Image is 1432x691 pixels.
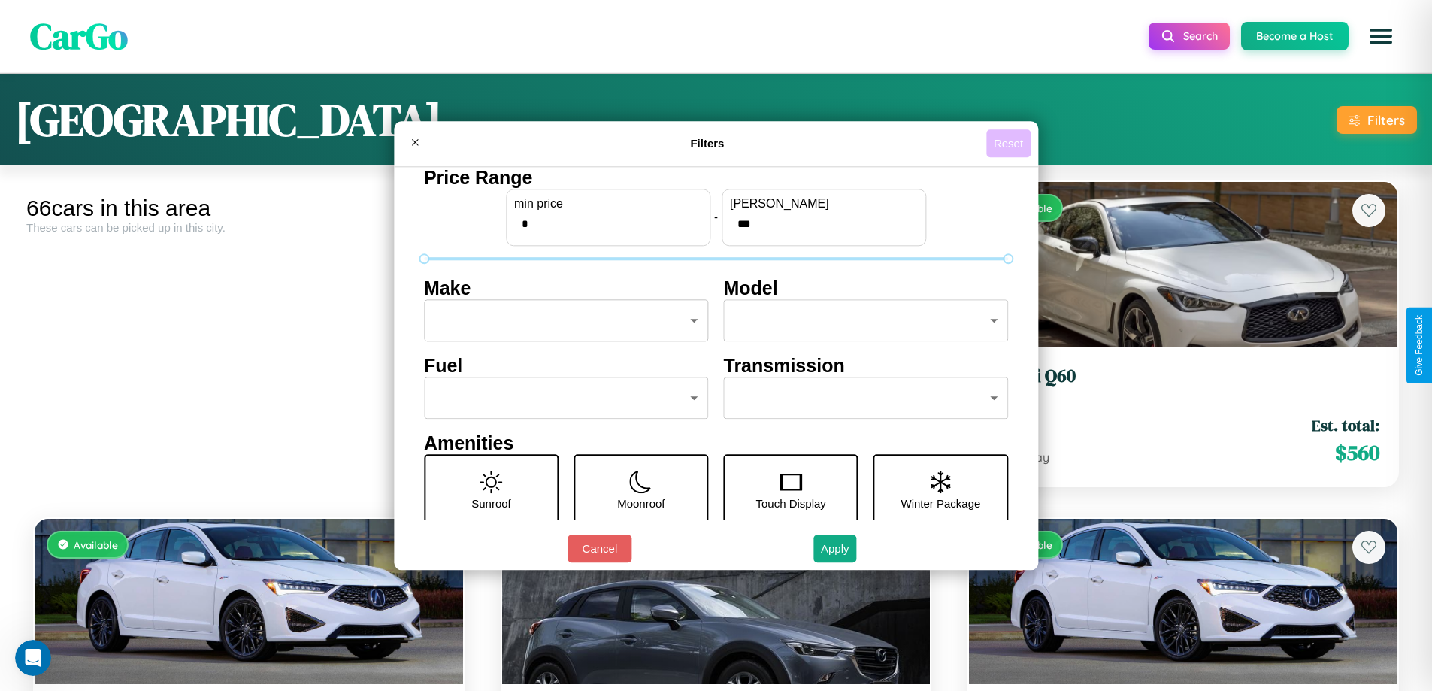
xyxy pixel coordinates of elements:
label: min price [514,197,702,211]
span: Search [1183,29,1218,43]
h4: Make [424,277,709,299]
h4: Filters [428,137,986,150]
p: Sunroof [471,493,511,514]
button: Apply [813,535,857,562]
span: Available [74,538,118,551]
span: $ 560 [1335,438,1379,468]
iframe: Intercom live chat [15,640,51,676]
span: Est. total: [1312,414,1379,436]
h4: Fuel [424,355,709,377]
div: These cars can be picked up in this city. [26,221,471,234]
h4: Amenities [424,432,1008,454]
p: Moonroof [617,493,665,514]
p: Touch Display [755,493,825,514]
h4: Price Range [424,167,1008,189]
div: Filters [1367,112,1405,128]
button: Search [1149,23,1230,50]
h4: Model [724,277,1009,299]
button: Reset [986,129,1031,157]
a: Infiniti Q602014 [987,365,1379,402]
label: [PERSON_NAME] [730,197,918,211]
h4: Transmission [724,355,1009,377]
h3: Infiniti Q60 [987,365,1379,387]
p: - [714,207,718,227]
div: 66 cars in this area [26,195,471,221]
h1: [GEOGRAPHIC_DATA] [15,89,442,150]
button: Open menu [1360,15,1402,57]
button: Cancel [568,535,631,562]
span: CarGo [30,11,128,61]
button: Become a Host [1241,22,1349,50]
p: Winter Package [901,493,981,514]
div: Give Feedback [1414,315,1424,376]
button: Filters [1337,106,1417,134]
